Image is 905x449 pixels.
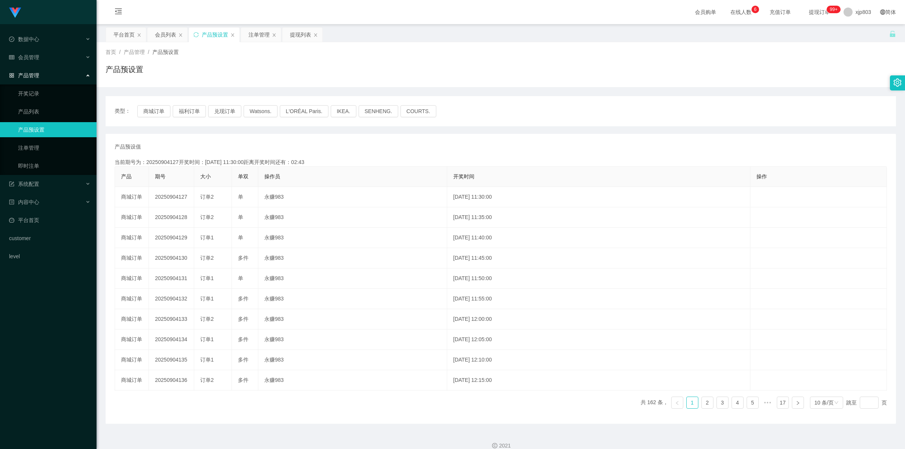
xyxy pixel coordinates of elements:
a: customer [9,231,90,246]
span: ••• [762,397,774,409]
span: 多件 [238,377,248,383]
span: 订单2 [200,255,214,261]
button: 兑现订单 [208,105,241,117]
i: 图标: unlock [889,31,896,37]
span: 大小 [200,173,211,179]
td: 永赚983 [258,268,447,289]
span: 数据中心 [9,36,39,42]
li: 共 162 条， [641,397,668,409]
a: 产品列表 [18,104,90,119]
span: 单 [238,194,243,200]
button: IKEA. [331,105,356,117]
li: 下一页 [792,397,804,409]
td: [DATE] 11:50:00 [447,268,750,289]
td: 20250904129 [149,228,194,248]
td: 20250904128 [149,207,194,228]
i: 图标: table [9,55,14,60]
span: / [119,49,121,55]
span: 单 [238,275,243,281]
button: L'ORÉAL Paris. [280,105,328,117]
td: [DATE] 11:30:00 [447,187,750,207]
button: SENHENG. [359,105,398,117]
td: 20250904134 [149,329,194,350]
td: [DATE] 12:15:00 [447,370,750,391]
td: [DATE] 12:05:00 [447,329,750,350]
span: 操作 [756,173,767,179]
i: 图标: close [272,33,276,37]
span: 单 [238,234,243,241]
sup: 260 [827,6,841,13]
span: 订单2 [200,377,214,383]
td: 商城订单 [115,289,149,309]
a: 产品预设置 [18,122,90,137]
li: 4 [732,397,744,409]
td: 20250904135 [149,350,194,370]
span: 首页 [106,49,116,55]
li: 17 [777,397,789,409]
td: 商城订单 [115,228,149,248]
span: 订单2 [200,214,214,220]
span: 会员管理 [9,54,39,60]
td: 商城订单 [115,248,149,268]
a: level [9,249,90,264]
li: 向后 5 页 [762,397,774,409]
button: Watsons. [244,105,278,117]
h1: 产品预设置 [106,64,143,75]
td: 永赚983 [258,207,447,228]
span: 多件 [238,255,248,261]
td: 永赚983 [258,248,447,268]
li: 上一页 [671,397,683,409]
i: 图标: form [9,181,14,187]
td: 商城订单 [115,370,149,391]
i: 图标: close [313,33,318,37]
a: 1 [687,397,698,408]
span: 产品管理 [9,72,39,78]
li: 1 [686,397,698,409]
td: 商城订单 [115,309,149,329]
li: 3 [716,397,729,409]
td: 商城订单 [115,207,149,228]
span: 订单1 [200,234,214,241]
td: 20250904127 [149,187,194,207]
td: 永赚983 [258,289,447,309]
td: 永赚983 [258,187,447,207]
span: / [148,49,149,55]
td: 商城订单 [115,187,149,207]
td: 20250904130 [149,248,194,268]
span: 期号 [155,173,166,179]
td: 商城订单 [115,268,149,289]
td: 20250904132 [149,289,194,309]
span: 产品 [121,173,132,179]
td: 20250904133 [149,309,194,329]
i: 图标: setting [893,78,902,87]
button: COURTS. [400,105,436,117]
span: 订单2 [200,316,214,322]
td: 商城订单 [115,350,149,370]
div: 产品预设置 [202,28,228,42]
span: 产品管理 [124,49,145,55]
div: 注单管理 [248,28,270,42]
td: 永赚983 [258,309,447,329]
img: logo.9652507e.png [9,8,21,18]
i: 图标: right [796,401,800,405]
i: 图标: close [178,33,183,37]
a: 即时注单 [18,158,90,173]
span: 订单1 [200,336,214,342]
a: 5 [747,397,758,408]
div: 会员列表 [155,28,176,42]
td: 商城订单 [115,329,149,350]
span: 产品预设置 [152,49,179,55]
i: 图标: menu-fold [106,0,131,25]
a: 2 [702,397,713,408]
span: 多件 [238,316,248,322]
div: 当前期号为：20250904127开奖时间：[DATE] 11:30:00距离开奖时间还有：02:43 [115,158,887,166]
td: 永赚983 [258,329,447,350]
td: [DATE] 11:45:00 [447,248,750,268]
i: 图标: down [834,400,839,406]
a: 图标: dashboard平台首页 [9,213,90,228]
td: 20250904131 [149,268,194,289]
span: 充值订单 [766,9,795,15]
td: 永赚983 [258,350,447,370]
i: 图标: close [137,33,141,37]
span: 系统配置 [9,181,39,187]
